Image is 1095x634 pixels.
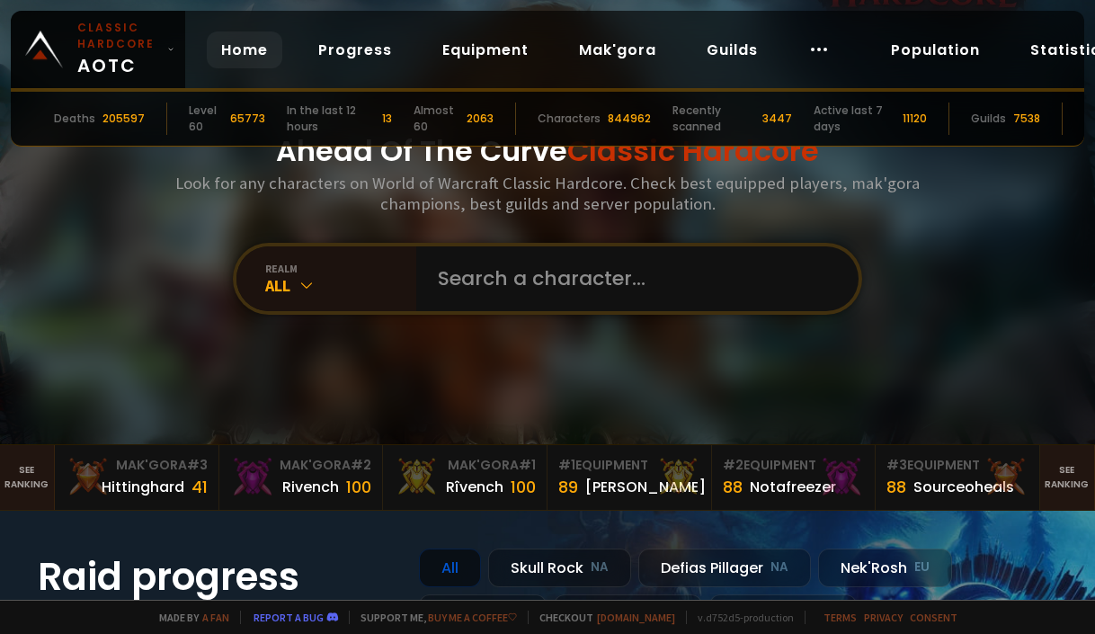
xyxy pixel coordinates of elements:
[903,111,927,127] div: 11120
[864,611,903,624] a: Privacy
[638,549,811,587] div: Defias Pillager
[585,476,706,498] div: [PERSON_NAME]
[428,31,543,68] a: Equipment
[547,445,712,510] a: #1Equipment89[PERSON_NAME]
[1040,445,1095,510] a: Seeranking
[554,594,702,633] div: Doomhowl
[187,456,208,474] span: # 3
[265,275,416,296] div: All
[723,456,865,475] div: Equipment
[876,445,1040,510] a: #3Equipment88Sourceoheals
[55,445,219,510] a: Mak'Gora#3Hittinghard41
[558,456,575,474] span: # 1
[219,445,384,510] a: Mak'Gora#2Rivench100
[446,476,503,498] div: Rîvench
[102,111,145,127] div: 205597
[712,445,877,510] a: #2Equipment88Notafreezer
[823,611,857,624] a: Terms
[414,103,459,135] div: Almost 60
[11,11,185,88] a: Classic HardcoreAOTC
[230,456,372,475] div: Mak'Gora
[427,246,837,311] input: Search a character...
[750,476,836,498] div: Notafreezer
[818,549,952,587] div: Nek'Rosh
[191,475,208,499] div: 41
[66,456,208,475] div: Mak'Gora
[597,611,675,624] a: [DOMAIN_NAME]
[877,31,994,68] a: Population
[686,611,794,624] span: v. d752d5 - production
[558,475,578,499] div: 89
[189,103,223,135] div: Level 60
[591,558,609,576] small: NA
[538,111,601,127] div: Characters
[762,111,792,127] div: 3447
[886,475,906,499] div: 88
[910,611,957,624] a: Consent
[886,456,1028,475] div: Equipment
[914,558,930,576] small: EU
[148,611,229,624] span: Made by
[102,476,184,498] div: Hittinghard
[971,111,1006,127] div: Guilds
[467,111,494,127] div: 2063
[428,611,517,624] a: Buy me a coffee
[77,20,160,52] small: Classic Hardcore
[230,111,265,127] div: 65773
[168,173,927,214] h3: Look for any characters on World of Warcraft Classic Hardcore. Check best equipped players, mak'g...
[488,549,631,587] div: Skull Rock
[282,476,339,498] div: Rivench
[528,611,675,624] span: Checkout
[567,130,819,171] span: Classic Hardcore
[770,558,788,576] small: NA
[692,31,772,68] a: Guilds
[265,262,416,275] div: realm
[346,475,371,499] div: 100
[77,20,160,79] span: AOTC
[54,111,95,127] div: Deaths
[394,456,536,475] div: Mak'Gora
[723,456,743,474] span: # 2
[558,456,700,475] div: Equipment
[349,611,517,624] span: Support me,
[304,31,406,68] a: Progress
[254,611,324,624] a: Report a bug
[276,129,819,173] h1: Ahead Of The Curve
[207,31,282,68] a: Home
[723,475,743,499] div: 88
[565,31,671,68] a: Mak'gora
[1013,111,1040,127] div: 7538
[608,111,651,127] div: 844962
[351,456,371,474] span: # 2
[519,456,536,474] span: # 1
[287,103,375,135] div: In the last 12 hours
[202,611,229,624] a: a fan
[511,475,536,499] div: 100
[886,456,907,474] span: # 3
[419,549,481,587] div: All
[672,103,755,135] div: Recently scanned
[419,594,547,633] div: Stitches
[38,549,397,605] h1: Raid progress
[709,594,857,633] div: Soulseeker
[913,476,1014,498] div: Sourceoheals
[814,103,896,135] div: Active last 7 days
[383,445,547,510] a: Mak'Gora#1Rîvench100
[382,111,392,127] div: 13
